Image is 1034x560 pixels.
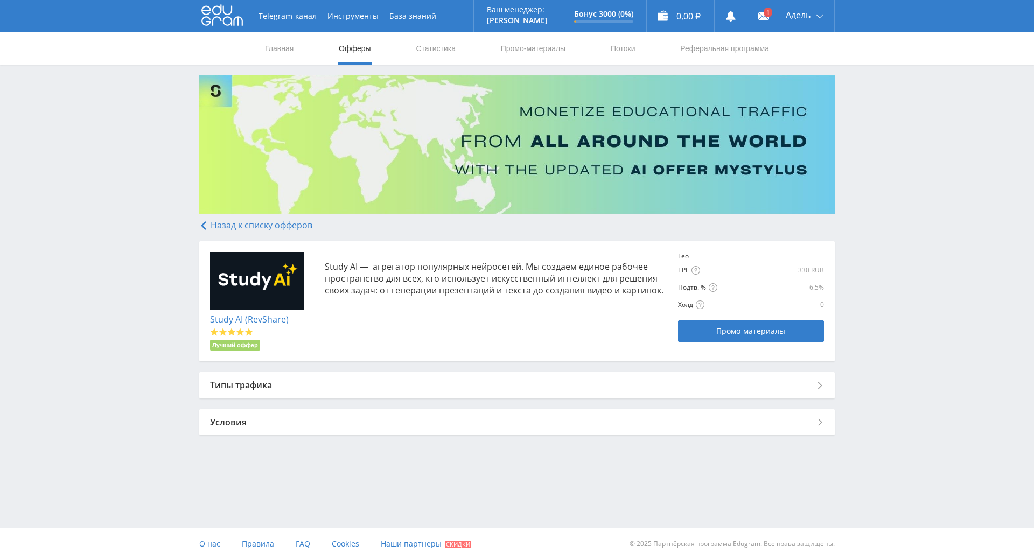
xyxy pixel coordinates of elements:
a: О нас [199,528,220,560]
a: Назад к списку офферов [199,219,312,231]
a: FAQ [296,528,310,560]
span: Адель [786,11,811,19]
li: Лучший оффер [210,340,260,351]
span: Cookies [332,538,359,549]
a: Cookies [332,528,359,560]
div: Подтв. % [678,283,774,292]
div: 330 RUB [715,266,824,275]
span: Скидки [445,541,471,548]
p: [PERSON_NAME] [487,16,548,25]
a: Правила [242,528,274,560]
a: Потоки [610,32,637,65]
div: 0 [777,300,824,309]
div: Холд [678,300,774,310]
a: Промо-материалы [500,32,567,65]
img: 26da8b37dabeab13929e644082f29e99.jpg [210,252,304,310]
div: EPL [678,266,712,275]
div: Гео [678,252,712,261]
a: Наши партнеры Скидки [381,528,471,560]
p: Ваш менеджер: [487,5,548,14]
p: Study AI — агрегатор популярных нейросетей. Мы создаем единое рабочее пространство для всех, кто ... [325,261,668,296]
a: Реферальная программа [679,32,770,65]
span: Наши партнеры [381,538,442,549]
div: Условия [199,409,835,435]
div: 6.5% [777,283,824,292]
a: Офферы [338,32,372,65]
div: Типы трафика [199,372,835,398]
div: © 2025 Партнёрская программа Edugram. Все права защищены. [522,528,835,560]
a: Study AI (RevShare) [210,313,289,325]
a: Главная [264,32,295,65]
p: Бонус 3000 (0%) [574,10,633,18]
span: О нас [199,538,220,549]
span: Промо-материалы [716,327,785,335]
img: Banner [199,75,835,214]
a: Статистика [415,32,457,65]
span: FAQ [296,538,310,549]
a: Промо-материалы [678,320,823,342]
span: Правила [242,538,274,549]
